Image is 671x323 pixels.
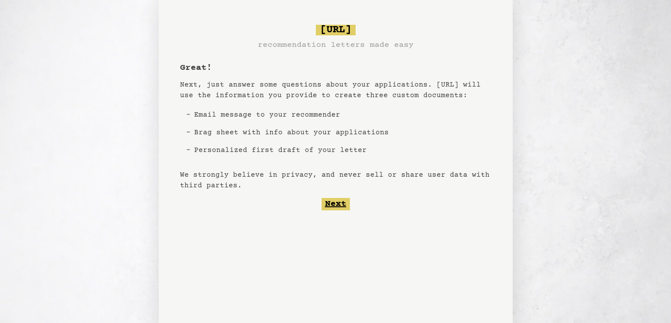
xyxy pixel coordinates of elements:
li: Email message to your recommender [191,106,392,124]
p: Next, just answer some questions about your applications. [URL] will use the information you prov... [180,80,491,101]
li: Personalized first draft of your letter [191,141,392,159]
h1: Great! [180,62,212,74]
li: Brag sheet with info about your applications [191,124,392,141]
span: [URL] [316,25,356,35]
p: We strongly believe in privacy, and never sell or share user data with third parties. [180,170,491,191]
h3: recommendation letters made easy [258,39,414,51]
button: Next [322,198,350,210]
